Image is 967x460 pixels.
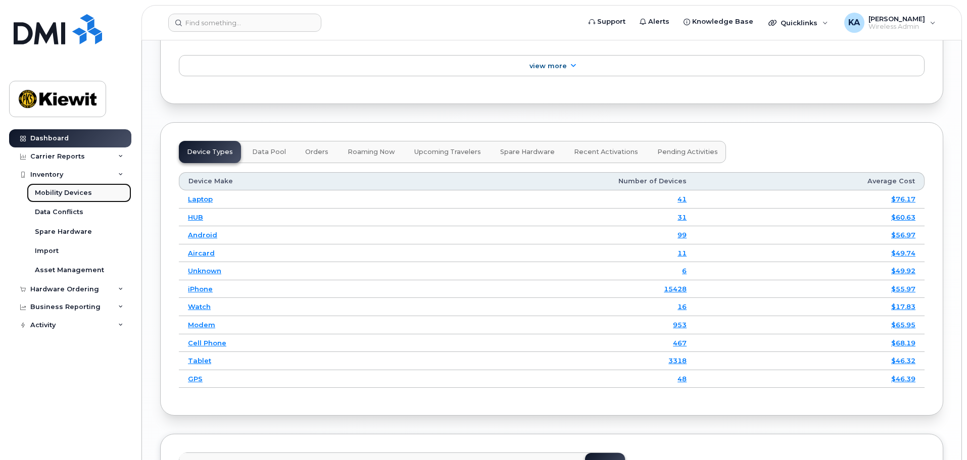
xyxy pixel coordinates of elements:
[188,267,221,275] a: Unknown
[397,172,696,190] th: Number of Devices
[673,339,687,347] a: 467
[188,356,211,365] a: Tablet
[179,172,397,190] th: Device Make
[678,249,687,257] a: 11
[252,148,286,156] span: Data Pool
[582,12,633,32] a: Support
[188,339,226,347] a: Cell Phone
[891,321,915,329] a: $65.95
[678,213,687,221] a: 31
[529,62,567,70] span: View More
[188,375,203,383] a: GPS
[668,356,687,365] a: 3318
[837,13,943,33] div: Katelyn Allen
[348,148,395,156] span: Roaming Now
[414,148,481,156] span: Upcoming Travelers
[678,231,687,239] a: 99
[891,285,915,293] a: $55.97
[633,12,676,32] a: Alerts
[868,15,925,23] span: [PERSON_NAME]
[678,302,687,311] a: 16
[692,17,753,27] span: Knowledge Base
[188,231,217,239] a: Android
[597,17,625,27] span: Support
[188,321,215,329] a: Modem
[891,267,915,275] a: $49.92
[923,416,959,452] iframe: Messenger Launcher
[305,148,328,156] span: Orders
[891,195,915,203] a: $76.17
[761,13,835,33] div: Quicklinks
[188,195,213,203] a: Laptop
[891,339,915,347] a: $68.19
[678,195,687,203] a: 41
[891,375,915,383] a: $46.39
[188,302,211,311] a: Watch
[891,231,915,239] a: $56.97
[868,23,925,31] span: Wireless Admin
[781,19,817,27] span: Quicklinks
[891,356,915,365] a: $46.32
[168,14,321,32] input: Find something...
[188,213,203,221] a: HUB
[891,249,915,257] a: $49.74
[188,285,213,293] a: iPhone
[179,55,925,76] a: View More
[891,213,915,221] a: $60.63
[664,285,687,293] a: 15428
[678,375,687,383] a: 48
[673,321,687,329] a: 953
[891,302,915,311] a: $17.83
[657,148,718,156] span: Pending Activities
[676,12,760,32] a: Knowledge Base
[500,148,555,156] span: Spare Hardware
[696,172,925,190] th: Average Cost
[848,17,860,29] span: KA
[682,267,687,275] a: 6
[648,17,669,27] span: Alerts
[574,148,638,156] span: Recent Activations
[188,249,215,257] a: Aircard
